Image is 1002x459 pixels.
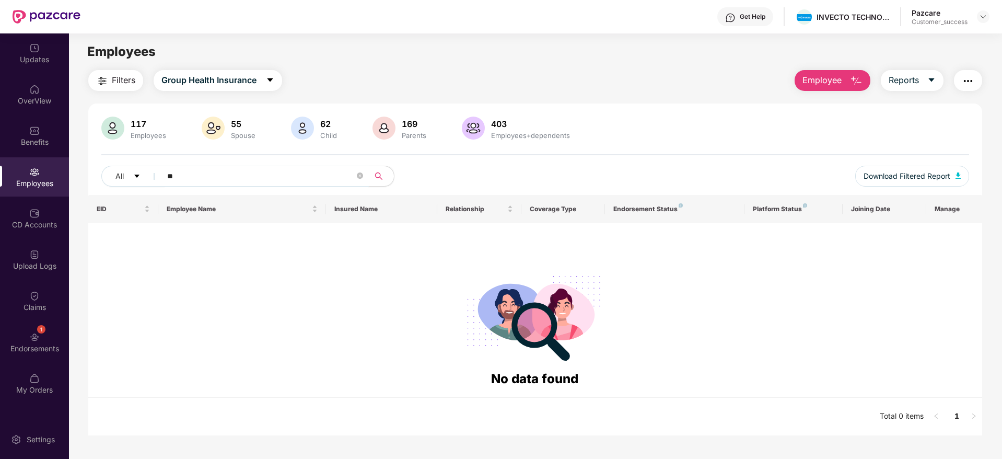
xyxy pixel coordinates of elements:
[971,413,977,419] span: right
[927,76,936,85] span: caret-down
[357,173,363,179] span: close-circle
[446,205,505,213] span: Relationship
[797,14,812,21] img: invecto.png
[462,117,485,140] img: svg+xml;base64,PHN2ZyB4bWxucz0iaHR0cDovL3d3dy53My5vcmcvMjAwMC9zdmciIHhtbG5zOnhsaW5rPSJodHRwOi8vd3...
[368,166,394,187] button: search
[229,119,258,129] div: 55
[912,18,968,26] div: Customer_success
[880,408,924,425] li: Total 0 items
[154,70,282,91] button: Group Health Insurancecaret-down
[965,408,982,425] button: right
[889,74,919,87] span: Reports
[318,131,339,140] div: Child
[133,173,141,181] span: caret-down
[101,166,165,187] button: Allcaret-down
[129,131,168,140] div: Employees
[229,131,258,140] div: Spouse
[88,195,158,223] th: EID
[357,171,363,181] span: close-circle
[802,74,842,87] span: Employee
[489,119,572,129] div: 403
[29,291,40,301] img: svg+xml;base64,PHN2ZyBpZD0iQ2xhaW0iIHhtbG5zPSJodHRwOi8vd3d3LnczLm9yZy8yMDAwL3N2ZyIgd2lkdGg9IjIwIi...
[372,117,395,140] img: svg+xml;base64,PHN2ZyB4bWxucz0iaHR0cDovL3d3dy53My5vcmcvMjAwMC9zdmciIHhtbG5zOnhsaW5rPSJodHRwOi8vd3...
[725,13,736,23] img: svg+xml;base64,PHN2ZyBpZD0iSGVscC0zMngzMiIgeG1sbnM9Imh0dHA6Ly93d3cudzMub3JnLzIwMDAvc3ZnIiB3aWR0aD...
[161,74,257,87] span: Group Health Insurance
[491,371,578,386] span: No data found
[933,413,939,419] span: left
[795,70,870,91] button: Employee
[400,131,428,140] div: Parents
[13,10,80,24] img: New Pazcare Logo
[29,167,40,177] img: svg+xml;base64,PHN2ZyBpZD0iRW1wbG95ZWVzIiB4bWxucz0iaHR0cDovL3d3dy53My5vcmcvMjAwMC9zdmciIHdpZHRoPS...
[29,84,40,95] img: svg+xml;base64,PHN2ZyBpZD0iSG9tZSIgeG1sbnM9Imh0dHA6Ly93d3cudzMub3JnLzIwMDAvc3ZnIiB3aWR0aD0iMjAiIG...
[158,195,326,223] th: Employee Name
[979,13,987,21] img: svg+xml;base64,PHN2ZyBpZD0iRHJvcGRvd24tMzJ4MzIiIHhtbG5zPSJodHRwOi8vd3d3LnczLm9yZy8yMDAwL3N2ZyIgd2...
[912,8,968,18] div: Pazcare
[489,131,572,140] div: Employees+dependents
[928,408,945,425] button: left
[956,173,961,179] img: svg+xml;base64,PHN2ZyB4bWxucz0iaHR0cDovL3d3dy53My5vcmcvMjAwMC9zdmciIHhtbG5zOnhsaW5rPSJodHRwOi8vd3...
[29,125,40,136] img: svg+xml;base64,PHN2ZyBpZD0iQmVuZWZpdHMiIHhtbG5zPSJodHRwOi8vd3d3LnczLm9yZy8yMDAwL3N2ZyIgd2lkdGg9Ij...
[266,76,274,85] span: caret-down
[88,70,143,91] button: Filters
[24,434,58,445] div: Settings
[843,195,926,223] th: Joining Date
[460,263,610,369] img: svg+xml;base64,PHN2ZyB4bWxucz0iaHR0cDovL3d3dy53My5vcmcvMjAwMC9zdmciIHdpZHRoPSIyODgiIGhlaWdodD0iMj...
[400,119,428,129] div: 169
[87,44,156,59] span: Employees
[949,408,965,425] li: 1
[29,332,40,342] img: svg+xml;base64,PHN2ZyBpZD0iRW5kb3JzZW1lbnRzIiB4bWxucz0iaHR0cDovL3d3dy53My5vcmcvMjAwMC9zdmciIHdpZH...
[949,408,965,424] a: 1
[37,325,45,334] div: 1
[368,172,389,180] span: search
[112,74,135,87] span: Filters
[291,117,314,140] img: svg+xml;base64,PHN2ZyB4bWxucz0iaHR0cDovL3d3dy53My5vcmcvMjAwMC9zdmciIHhtbG5zOnhsaW5rPSJodHRwOi8vd3...
[962,75,974,87] img: svg+xml;base64,PHN2ZyB4bWxucz0iaHR0cDovL3d3dy53My5vcmcvMjAwMC9zdmciIHdpZHRoPSIyNCIgaGVpZ2h0PSIyNC...
[850,75,863,87] img: svg+xml;base64,PHN2ZyB4bWxucz0iaHR0cDovL3d3dy53My5vcmcvMjAwMC9zdmciIHhtbG5zOnhsaW5rPSJodHRwOi8vd3...
[29,373,40,384] img: svg+xml;base64,PHN2ZyBpZD0iTXlfT3JkZXJzIiBkYXRhLW5hbWU9Ik15IE9yZGVycyIgeG1sbnM9Imh0dHA6Ly93d3cudz...
[318,119,339,129] div: 62
[740,13,765,21] div: Get Help
[965,408,982,425] li: Next Page
[29,249,40,260] img: svg+xml;base64,PHN2ZyBpZD0iVXBsb2FkX0xvZ3MiIGRhdGEtbmFtZT0iVXBsb2FkIExvZ3MiIHhtbG5zPSJodHRwOi8vd3...
[855,166,969,187] button: Download Filtered Report
[97,205,142,213] span: EID
[11,434,21,445] img: svg+xml;base64,PHN2ZyBpZD0iU2V0dGluZy0yMHgyMCIgeG1sbnM9Imh0dHA6Ly93d3cudzMub3JnLzIwMDAvc3ZnIiB3aW...
[881,70,943,91] button: Reportscaret-down
[864,170,950,182] span: Download Filtered Report
[437,195,521,223] th: Relationship
[101,117,124,140] img: svg+xml;base64,PHN2ZyB4bWxucz0iaHR0cDovL3d3dy53My5vcmcvMjAwMC9zdmciIHhtbG5zOnhsaW5rPSJodHRwOi8vd3...
[326,195,438,223] th: Insured Name
[167,205,310,213] span: Employee Name
[817,12,890,22] div: INVECTO TECHNOLOGIES PRIVATE LIMITED
[129,119,168,129] div: 117
[613,205,736,213] div: Endorsement Status
[29,43,40,53] img: svg+xml;base64,PHN2ZyBpZD0iVXBkYXRlZCIgeG1sbnM9Imh0dHA6Ly93d3cudzMub3JnLzIwMDAvc3ZnIiB3aWR0aD0iMj...
[96,75,109,87] img: svg+xml;base64,PHN2ZyB4bWxucz0iaHR0cDovL3d3dy53My5vcmcvMjAwMC9zdmciIHdpZHRoPSIyNCIgaGVpZ2h0PSIyNC...
[679,203,683,208] img: svg+xml;base64,PHN2ZyB4bWxucz0iaHR0cDovL3d3dy53My5vcmcvMjAwMC9zdmciIHdpZHRoPSI4IiBoZWlnaHQ9IjgiIH...
[926,195,982,223] th: Manage
[753,205,834,213] div: Platform Status
[115,170,124,182] span: All
[803,203,807,208] img: svg+xml;base64,PHN2ZyB4bWxucz0iaHR0cDovL3d3dy53My5vcmcvMjAwMC9zdmciIHdpZHRoPSI4IiBoZWlnaHQ9IjgiIH...
[521,195,605,223] th: Coverage Type
[29,208,40,219] img: svg+xml;base64,PHN2ZyBpZD0iQ0RfQWNjb3VudHMiIGRhdGEtbmFtZT0iQ0QgQWNjb3VudHMiIHhtbG5zPSJodHRwOi8vd3...
[928,408,945,425] li: Previous Page
[202,117,225,140] img: svg+xml;base64,PHN2ZyB4bWxucz0iaHR0cDovL3d3dy53My5vcmcvMjAwMC9zdmciIHhtbG5zOnhsaW5rPSJodHRwOi8vd3...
